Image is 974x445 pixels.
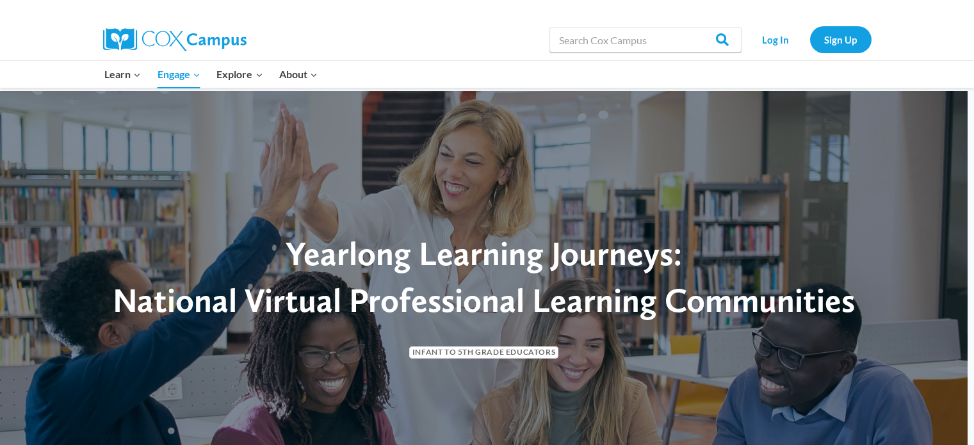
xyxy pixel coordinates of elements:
nav: Secondary Navigation [748,26,872,53]
span: Learn [104,66,141,83]
span: Explore [216,66,263,83]
img: Cox Campus [103,28,247,51]
nav: Primary Navigation [97,61,326,88]
span: National Virtual Professional Learning Communities [113,280,855,320]
a: Log In [748,26,804,53]
span: About [279,66,318,83]
span: Infant to 5th Grade Educators [409,346,558,359]
span: Engage [158,66,200,83]
span: Yearlong Learning Journeys: [286,233,682,273]
input: Search Cox Campus [549,27,742,53]
a: Sign Up [810,26,872,53]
